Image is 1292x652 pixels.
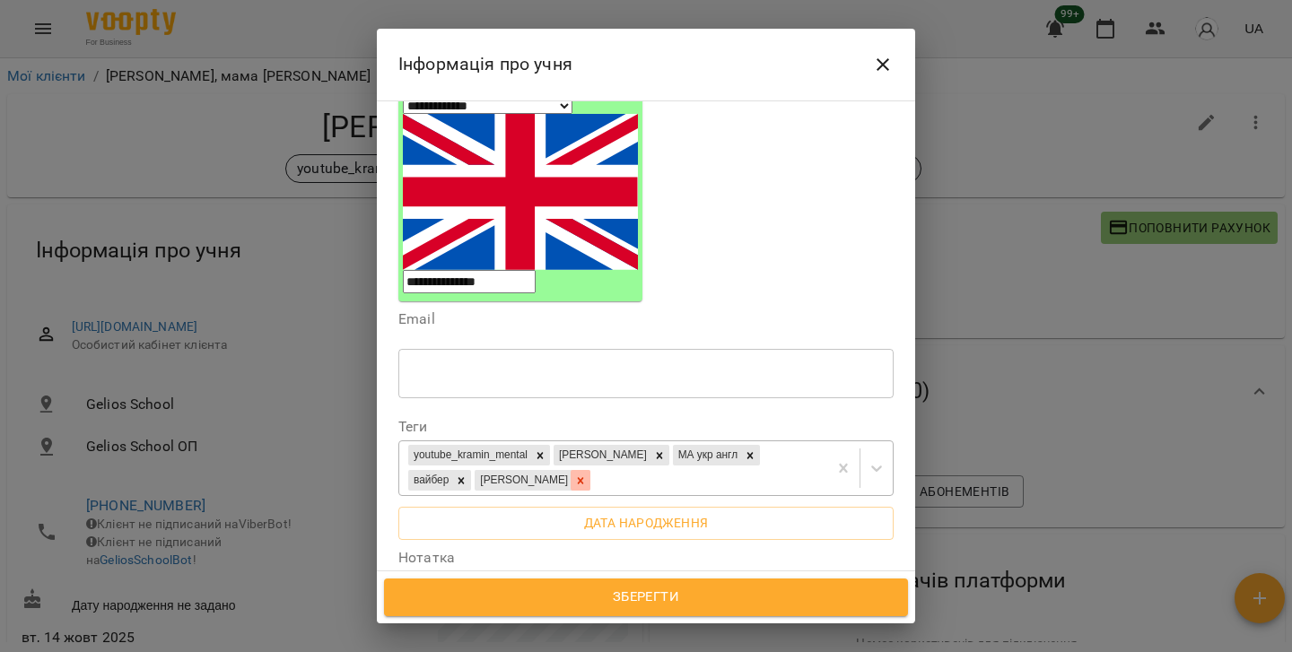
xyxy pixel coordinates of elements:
[403,114,638,271] img: United Kingdom
[554,445,650,465] div: [PERSON_NAME]
[413,512,879,534] span: Дата народження
[398,50,572,78] h6: Інформація про учня
[861,43,904,86] button: Close
[408,445,530,465] div: youtube_kramin_mental
[404,586,888,609] span: Зберегти
[475,470,571,491] div: [PERSON_NAME]
[673,445,740,465] div: МА укр англ
[408,470,451,491] div: вайбер
[398,420,894,434] label: Теги
[398,312,894,326] label: Email
[384,578,908,616] button: Зберегти
[398,507,894,539] button: Дата народження
[403,98,572,114] select: Phone number country
[398,551,894,565] label: Нотатка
